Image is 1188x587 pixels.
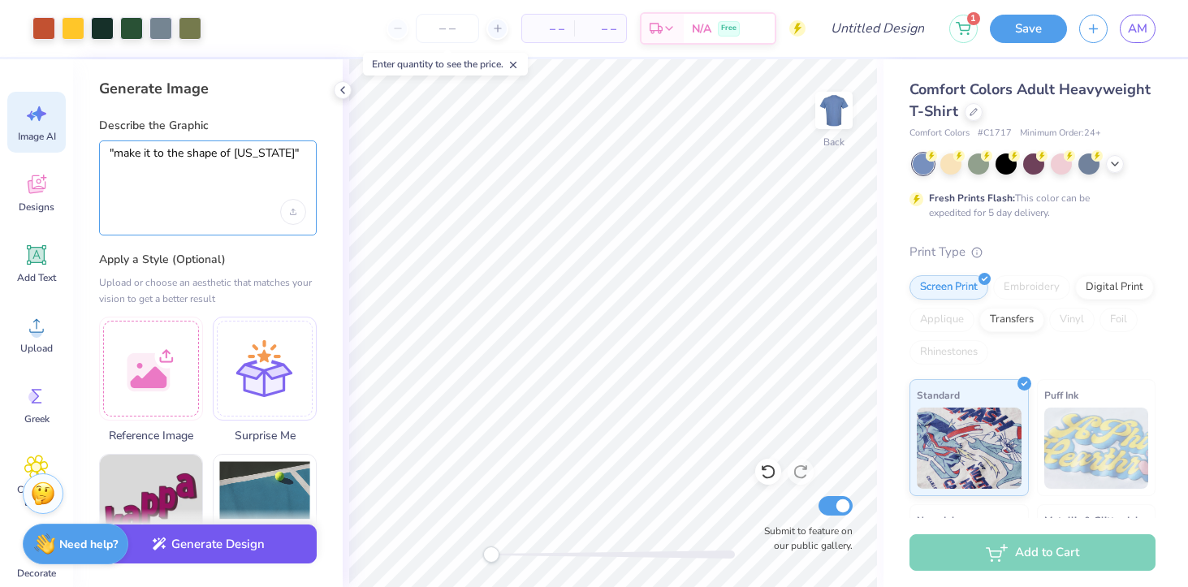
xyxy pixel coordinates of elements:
[721,23,737,34] span: Free
[929,192,1015,205] strong: Fresh Prints Flash:
[59,537,118,552] strong: Need help?
[917,408,1022,489] img: Standard
[979,308,1044,332] div: Transfers
[213,427,317,444] span: Surprise Me
[18,130,56,143] span: Image AI
[755,524,853,553] label: Submit to feature on our public gallery.
[909,127,970,140] span: Comfort Colors
[100,455,202,557] img: Text-Based
[1020,127,1101,140] span: Minimum Order: 24 +
[19,201,54,214] span: Designs
[99,79,317,98] div: Generate Image
[110,146,306,187] textarea: "make it to the shape of [US_STATE]"
[818,94,850,127] img: Back
[17,271,56,284] span: Add Text
[99,524,317,564] button: Generate Design
[416,14,479,43] input: – –
[823,135,845,149] div: Back
[949,15,978,43] button: 1
[909,308,974,332] div: Applique
[990,15,1067,43] button: Save
[1044,408,1149,489] img: Puff Ink
[280,199,306,225] div: Upload image
[532,20,564,37] span: – –
[363,53,528,76] div: Enter quantity to see the price.
[917,511,957,529] span: Neon Ink
[17,567,56,580] span: Decorate
[1075,275,1154,300] div: Digital Print
[214,455,316,557] img: Photorealistic
[967,12,980,25] span: 1
[483,546,499,563] div: Accessibility label
[978,127,1012,140] span: # C1717
[24,412,50,425] span: Greek
[929,191,1129,220] div: This color can be expedited for 5 day delivery.
[20,342,53,355] span: Upload
[909,275,988,300] div: Screen Print
[993,275,1070,300] div: Embroidery
[917,386,960,404] span: Standard
[584,20,616,37] span: – –
[1049,308,1095,332] div: Vinyl
[1044,386,1078,404] span: Puff Ink
[10,483,63,509] span: Clipart & logos
[692,20,711,37] span: N/A
[909,243,1156,261] div: Print Type
[909,80,1151,121] span: Comfort Colors Adult Heavyweight T-Shirt
[99,252,317,268] label: Apply a Style (Optional)
[1099,308,1138,332] div: Foil
[1044,511,1140,529] span: Metallic & Glitter Ink
[99,118,317,134] label: Describe the Graphic
[99,427,203,444] span: Reference Image
[99,274,317,307] div: Upload or choose an aesthetic that matches your vision to get a better result
[818,12,937,45] input: Untitled Design
[1120,15,1156,43] a: AM
[1128,19,1147,38] span: AM
[909,340,988,365] div: Rhinestones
